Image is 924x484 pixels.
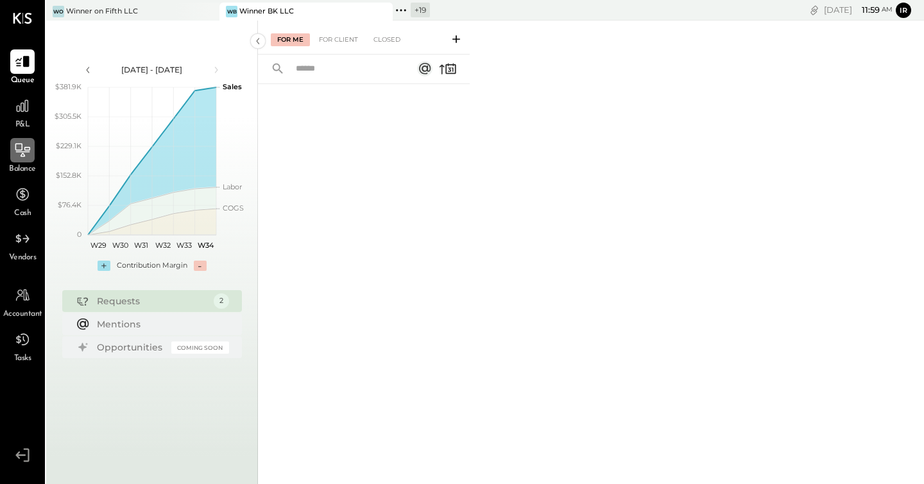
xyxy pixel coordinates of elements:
span: P&L [15,119,30,131]
span: Vendors [9,252,37,264]
div: Wo [53,6,64,17]
span: 11 : 59 [854,4,880,16]
a: Tasks [1,327,44,365]
span: am [882,5,893,14]
text: W34 [197,241,214,250]
text: COGS [223,203,244,212]
div: Contribution Margin [117,261,187,271]
span: Balance [9,164,36,175]
div: Mentions [97,318,223,331]
a: Cash [1,182,44,220]
div: + 19 [411,3,430,17]
a: Balance [1,138,44,175]
button: Ir [896,3,911,18]
div: [DATE] - [DATE] [98,64,207,75]
text: $381.9K [55,82,81,91]
span: Queue [11,75,35,87]
a: P&L [1,94,44,131]
a: Accountant [1,283,44,320]
span: Accountant [3,309,42,320]
text: Sales [223,82,242,91]
div: Closed [367,33,407,46]
div: Requests [97,295,207,307]
text: $152.8K [56,171,81,180]
div: - [194,261,207,271]
text: $229.1K [56,141,81,150]
div: Winner on Fifth LLC [66,6,138,17]
div: + [98,261,110,271]
text: Labor [223,182,242,191]
text: W30 [112,241,128,250]
div: For Client [312,33,364,46]
text: $76.4K [58,200,81,209]
div: 2 [214,293,229,309]
div: Coming Soon [171,341,229,354]
a: Queue [1,49,44,87]
span: Cash [14,208,31,220]
div: For Me [271,33,310,46]
span: Tasks [14,353,31,365]
text: $305.5K [55,112,81,121]
div: [DATE] [824,4,893,16]
text: 0 [77,230,81,239]
text: W31 [134,241,148,250]
a: Vendors [1,227,44,264]
div: copy link [808,3,821,17]
text: W29 [90,241,107,250]
text: W33 [176,241,192,250]
div: WB [226,6,237,17]
text: W32 [155,241,170,250]
div: Winner BK LLC [239,6,294,17]
div: Opportunities [97,341,165,354]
